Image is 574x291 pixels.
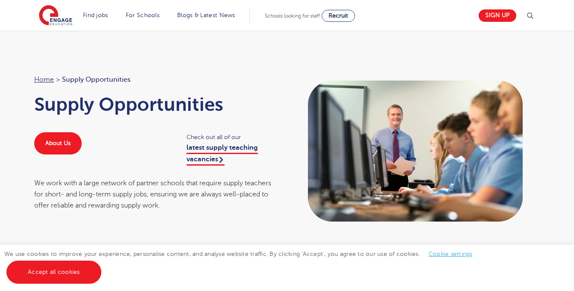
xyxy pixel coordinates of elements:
a: Find jobs [83,12,108,18]
img: Engage Education [39,5,72,27]
div: We work with a large network of partner schools that require supply teachers for short- and long-... [34,178,279,211]
a: For Schools [126,12,160,18]
span: Check out all of our [186,132,278,142]
a: About Us [34,132,82,154]
span: Schools looking for staff [265,13,320,19]
a: Sign up [479,9,516,22]
nav: breadcrumb [34,74,279,85]
h1: Supply Opportunities [34,94,279,115]
a: Blogs & Latest News [177,12,235,18]
span: Recruit [328,12,348,19]
a: Recruit [322,10,355,22]
span: Supply Opportunities [62,74,130,85]
a: Home [34,76,54,83]
a: Cookie settings [429,251,473,257]
span: We use cookies to improve your experience, personalise content, and analyse website traffic. By c... [4,251,481,275]
span: > [56,76,60,83]
a: latest supply teaching vacancies [186,144,258,165]
a: Accept all cookies [6,261,101,284]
